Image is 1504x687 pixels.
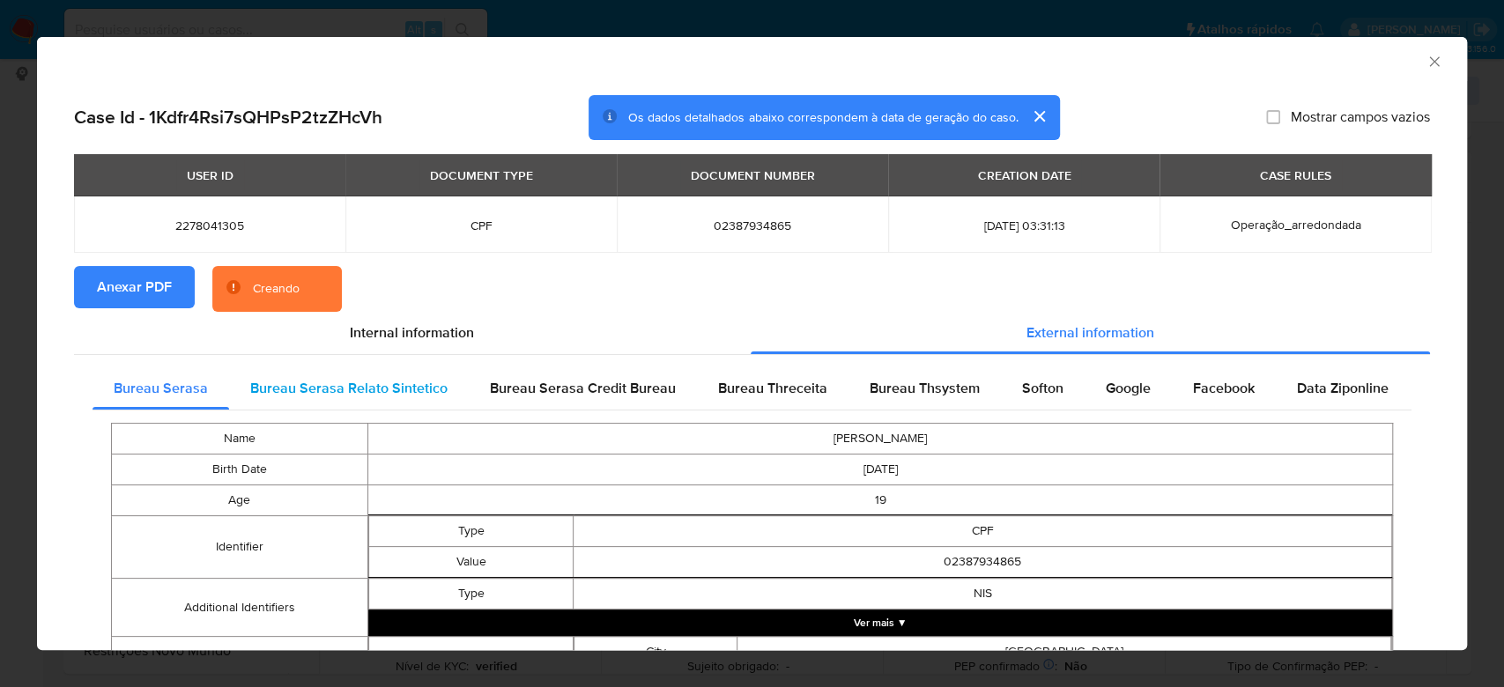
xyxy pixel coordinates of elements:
[95,218,324,233] span: 2278041305
[574,516,1392,547] td: CPF
[718,378,827,398] span: Bureau Threceita
[367,454,1392,485] td: [DATE]
[253,280,300,298] div: Creando
[367,485,1392,516] td: 19
[638,218,867,233] span: 02387934865
[74,266,195,308] button: Anexar PDF
[97,268,172,307] span: Anexar PDF
[112,424,368,454] td: Name
[367,424,1392,454] td: [PERSON_NAME]
[1193,378,1255,398] span: Facebook
[350,322,474,343] span: Internal information
[1426,53,1441,69] button: Fechar a janela
[112,485,368,516] td: Age
[870,378,980,398] span: Bureau Thsystem
[490,378,676,398] span: Bureau Serasa Credit Bureau
[967,160,1081,190] div: CREATION DATE
[368,516,573,547] td: Type
[1230,216,1360,233] span: Operação_arredondada
[1026,322,1154,343] span: External information
[1022,378,1063,398] span: Softon
[74,312,1430,354] div: Detailed info
[574,637,737,668] td: City
[419,160,544,190] div: DOCUMENT TYPE
[112,579,368,637] td: Additional Identifiers
[1297,378,1389,398] span: Data Ziponline
[368,547,573,578] td: Value
[368,609,1392,636] button: Expand array
[114,378,208,398] span: Bureau Serasa
[1249,160,1342,190] div: CASE RULES
[628,108,1018,126] span: Os dados detalhados abaixo correspondem à data de geração do caso.
[909,218,1138,233] span: [DATE] 03:31:13
[1018,95,1060,137] button: cerrar
[37,37,1467,650] div: closure-recommendation-modal
[574,579,1392,609] td: NIS
[112,454,368,485] td: Birth Date
[368,579,573,609] td: Type
[1291,108,1430,126] span: Mostrar campos vazios
[574,547,1392,578] td: 02387934865
[250,378,448,398] span: Bureau Serasa Relato Sintetico
[367,218,596,233] span: CPF
[74,106,382,129] h2: Case Id - 1Kdfr4Rsi7sQHPsP2tzZHcVh
[176,160,244,190] div: USER ID
[737,637,1391,668] td: [GEOGRAPHIC_DATA]
[1106,378,1151,398] span: Google
[1266,110,1280,124] input: Mostrar campos vazios
[112,516,368,579] td: Identifier
[93,367,1411,410] div: Detailed external info
[680,160,826,190] div: DOCUMENT NUMBER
